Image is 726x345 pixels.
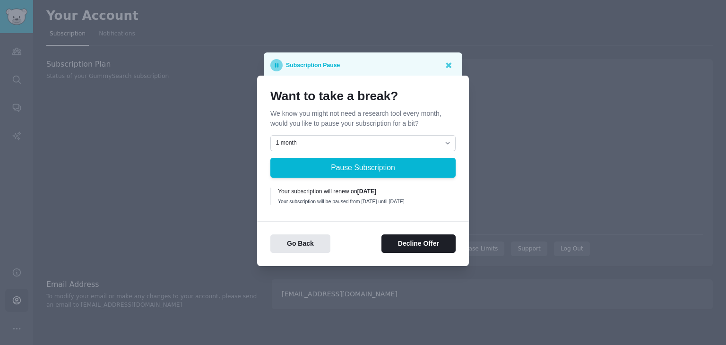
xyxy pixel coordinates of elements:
[270,234,330,253] button: Go Back
[270,109,456,129] p: We know you might not need a research tool every month, would you like to pause your subscription...
[270,89,456,104] h1: Want to take a break?
[278,188,449,196] div: Your subscription will renew on
[286,59,340,71] p: Subscription Pause
[357,188,377,195] b: [DATE]
[278,198,449,205] div: Your subscription will be paused from [DATE] until [DATE]
[270,158,456,178] button: Pause Subscription
[381,234,456,253] button: Decline Offer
